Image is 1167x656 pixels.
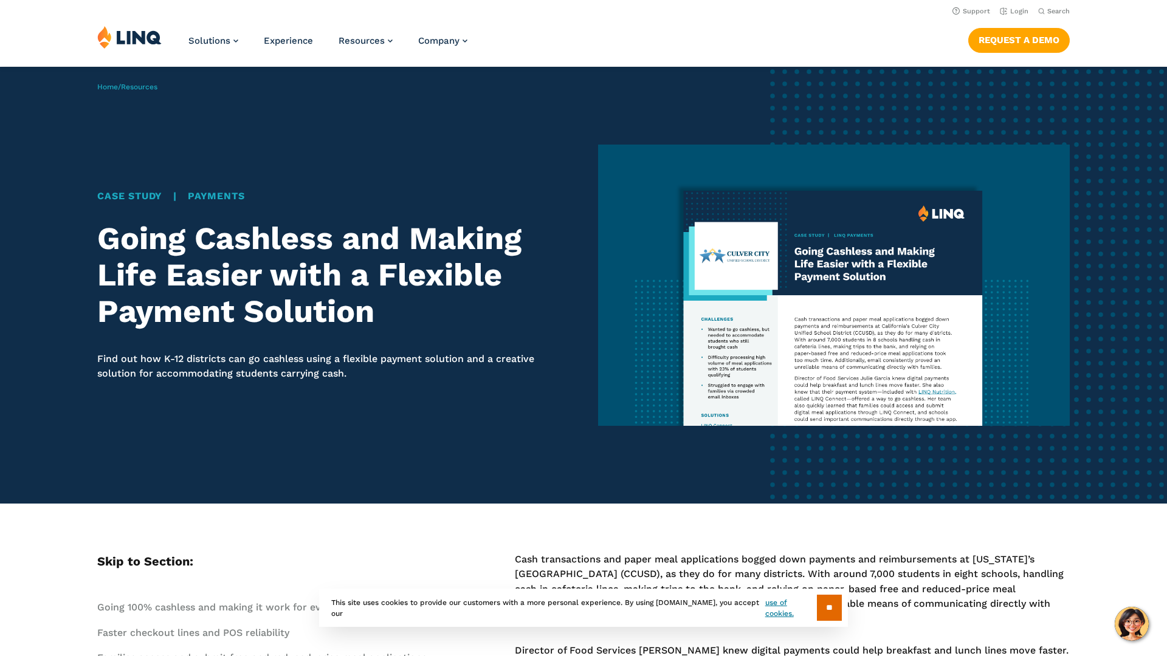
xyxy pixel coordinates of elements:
a: Resources [339,35,393,46]
h5: Skip to Section: [97,552,431,570]
a: use of cookies. [765,597,817,619]
nav: Primary Navigation [188,26,467,66]
nav: Button Navigation [968,26,1070,52]
a: Going 100% cashless and making it work for everyone [97,601,353,613]
a: Login [1000,7,1028,15]
img: Going Cashless and Making Life Easier with a Flexible Payment Solution thumbnail [598,145,1070,426]
a: Request a Demo [968,28,1070,52]
span: Resources [339,35,385,46]
span: Search [1047,7,1070,15]
a: Resources [121,83,157,91]
p: Cash transactions and paper meal applications bogged down payments and reimbursements at [US_STAT... [515,552,1070,626]
button: Hello, have a question? Let’s chat. [1115,607,1149,641]
span: Solutions [188,35,230,46]
div: This site uses cookies to provide our customers with a more personal experience. By using [DOMAIN... [319,589,848,627]
p: Find out how K-12 districts can go cashless using a flexible payment solution and a creative solu... [97,352,569,381]
div: | [97,189,569,203]
a: Home [97,83,118,91]
img: LINQ | K‑12 Software [97,26,162,49]
span: / [97,83,157,91]
a: Company [418,35,467,46]
h1: Going Cashless and Making Life Easier with a Flexible Payment Solution [97,220,569,329]
button: Open Search Bar [1038,7,1070,16]
a: Case Study [97,190,162,202]
a: Payments [188,190,244,202]
a: Support [952,7,990,15]
span: Company [418,35,460,46]
a: Experience [264,35,313,46]
a: Solutions [188,35,238,46]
